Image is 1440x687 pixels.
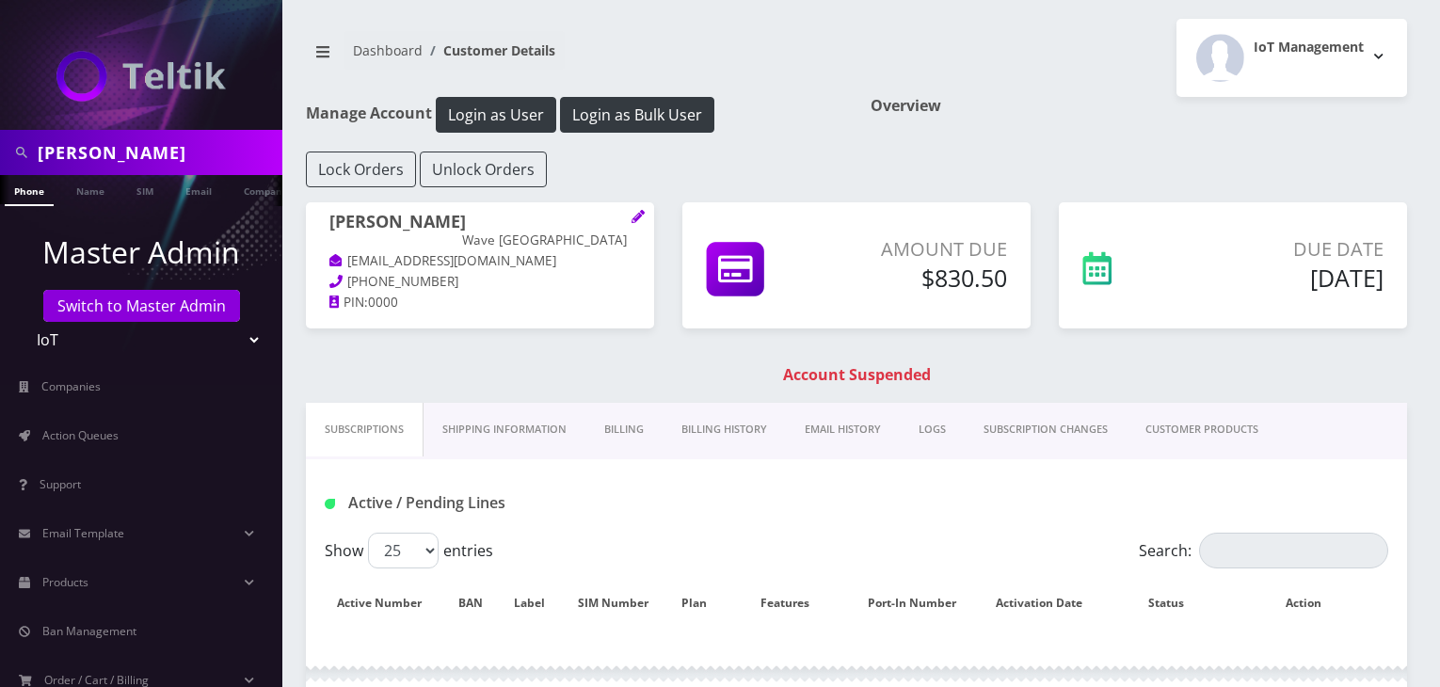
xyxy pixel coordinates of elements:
a: SIM [127,175,163,204]
a: Name [67,175,114,204]
a: CUSTOMER PRODUCTS [1127,403,1277,456]
a: Billing History [663,403,786,456]
a: Switch to Master Admin [43,290,240,322]
img: Active / Pending Lines [325,499,335,509]
span: Companies [41,378,101,394]
a: Billing [585,403,663,456]
th: Port-In Number [859,576,984,631]
button: IoT Management [1176,19,1407,97]
label: Show entries [325,533,493,568]
a: LOGS [900,403,965,456]
h2: IoT Management [1254,40,1364,56]
a: PIN: [329,294,368,312]
h1: Active / Pending Lines [325,494,661,512]
input: Search: [1199,533,1388,568]
h1: [PERSON_NAME] [329,212,631,251]
span: Support [40,476,81,492]
span: Ban Management [42,623,136,639]
a: Login as Bulk User [560,103,714,123]
img: IoT [56,51,226,102]
button: Login as Bulk User [560,97,714,133]
th: Status [1113,576,1239,631]
h5: $830.50 [843,264,1007,292]
th: SIM Number [570,576,676,631]
select: Showentries [368,533,439,568]
span: 0000 [368,294,398,311]
span: [PHONE_NUMBER] [347,273,458,290]
p: Amount Due [843,235,1007,264]
th: Action [1240,576,1386,631]
th: Activation Date [986,576,1112,631]
a: Shipping Information [424,403,585,456]
nav: breadcrumb [306,31,842,85]
h1: Overview [871,97,1407,115]
li: Customer Details [423,40,555,60]
button: Lock Orders [306,152,416,187]
h1: Manage Account [306,97,842,133]
span: Products [42,574,88,590]
a: Company [234,175,297,204]
th: Label [508,576,568,631]
h5: [DATE] [1192,264,1384,292]
h1: Account Suspended [311,366,1402,384]
a: SUBSCRIPTION CHANGES [965,403,1127,456]
a: EMAIL HISTORY [786,403,900,456]
th: Features [732,576,857,631]
p: Due Date [1192,235,1384,264]
th: BAN [454,576,506,631]
p: Wave [GEOGRAPHIC_DATA] [462,232,631,249]
button: Unlock Orders [420,152,547,187]
span: Email Template [42,525,124,541]
button: Login as User [436,97,556,133]
a: Email [176,175,221,204]
a: Dashboard [353,41,423,59]
label: Search: [1139,533,1388,568]
a: Phone [5,175,54,206]
span: Action Queues [42,427,119,443]
th: Active Number [327,576,452,631]
a: Subscriptions [306,403,424,456]
th: Plan [677,576,729,631]
a: [EMAIL_ADDRESS][DOMAIN_NAME] [329,252,556,271]
input: Search in Company [38,135,278,170]
a: Login as User [432,103,560,123]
